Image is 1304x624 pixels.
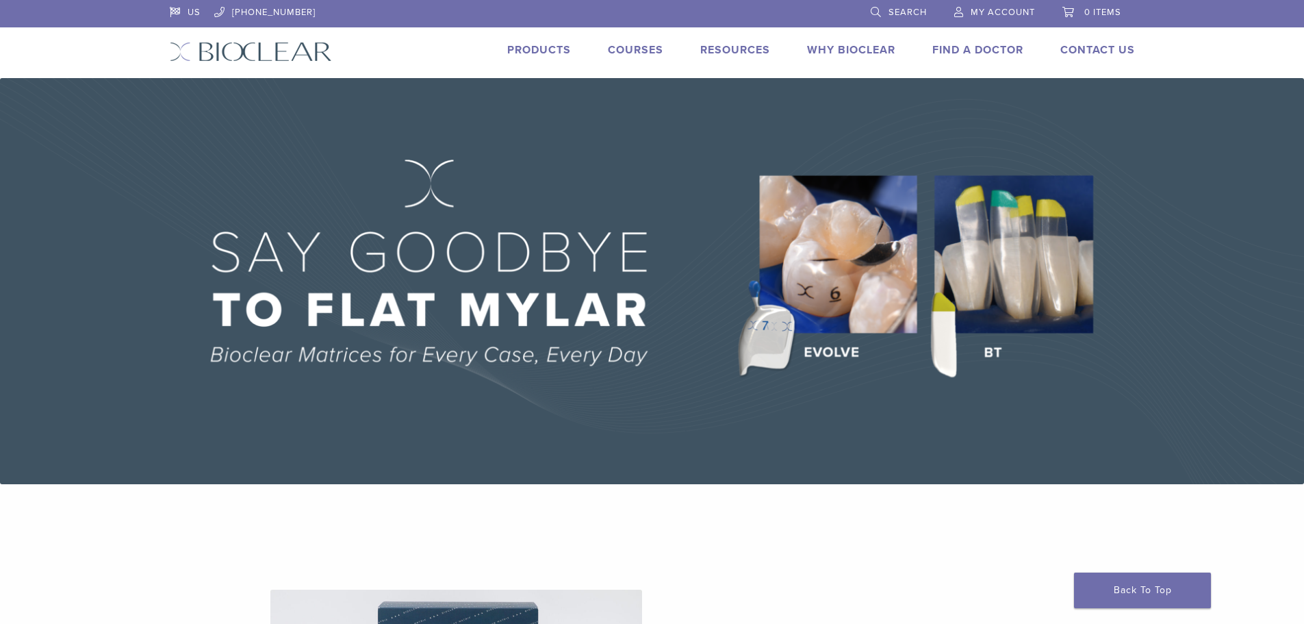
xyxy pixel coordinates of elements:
[971,7,1035,18] span: My Account
[170,42,332,62] img: Bioclear
[932,43,1023,57] a: Find A Doctor
[507,43,571,57] a: Products
[700,43,770,57] a: Resources
[1074,573,1211,608] a: Back To Top
[1060,43,1135,57] a: Contact Us
[807,43,895,57] a: Why Bioclear
[1084,7,1121,18] span: 0 items
[608,43,663,57] a: Courses
[888,7,927,18] span: Search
